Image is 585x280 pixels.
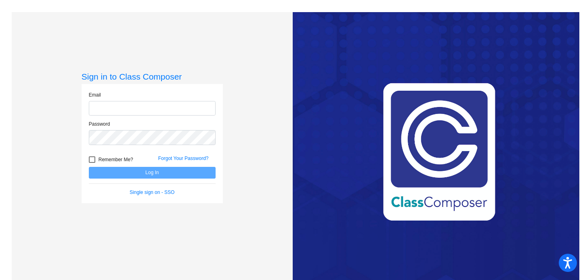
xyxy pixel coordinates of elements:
[158,156,209,161] a: Forgot Your Password?
[89,167,216,179] button: Log In
[99,155,133,164] span: Remember Me?
[89,120,110,128] label: Password
[82,72,223,82] h3: Sign in to Class Composer
[130,189,174,195] a: Single sign on - SSO
[89,91,101,99] label: Email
